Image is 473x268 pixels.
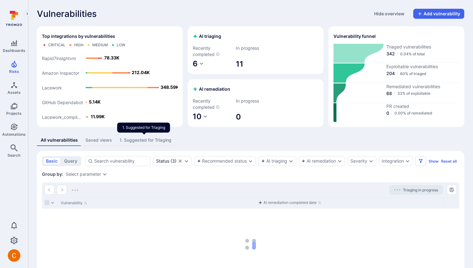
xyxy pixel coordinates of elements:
[42,171,63,177] span: Group by:
[42,100,83,105] text: GitHub Dependabot
[8,249,20,262] img: ACg8ocJuq_DPPTkXyD9OlTnVLvDrpObecjcADscmEHLMiTyEnTELew=s96-c
[156,159,176,164] div: ( 3 )
[216,52,220,56] svg: AI triaged vulnerabilities in the last 7 days
[8,249,20,262] div: Camilo Rivera
[370,9,408,19] button: Hide overview
[120,137,171,143] div: 1. Suggested for Triaging
[236,98,275,104] span: In progress
[37,26,183,127] div: Top integrations by vulnerabilities
[386,70,395,77] span: 204
[236,59,275,69] span: 11
[258,200,317,206] div: AI remediation completed date
[23,10,31,18] button: Expand navigation menu
[369,159,374,164] button: Expand dropdown
[197,159,247,164] button: Recommended status
[382,159,404,164] button: Integration
[42,50,178,122] svg: Top integrations by vulnerabilities bar
[350,159,367,164] button: Severity
[44,185,54,195] button: Go to the previous page
[216,105,220,109] svg: AI remediated vulnerabilities in the last 7 days
[117,123,170,133] div: 1. Suggested for Triaging
[386,83,459,90] span: Remediated vulnerabilities
[57,185,67,195] button: Go to the next page
[394,189,400,190] img: Loading...
[66,172,107,177] div: grouping parameters
[102,172,107,177] button: Expand dropdown
[6,111,22,116] span: Projects
[184,159,189,164] button: Expand dropdown
[3,48,25,53] span: Dashboards
[337,159,342,164] button: Expand dropdown
[74,43,84,48] div: High
[92,43,108,48] div: Medium
[42,70,79,76] text: Amazon Inspector
[8,153,20,158] span: Search
[160,84,179,90] text: 348.59K
[94,158,148,164] input: Search vulnerability
[193,86,230,92] h2: AI remediation
[405,159,410,164] button: Expand dropdown
[61,157,80,165] button: query
[258,200,321,205] button: Sort by function(){return k.createElement(hN.A,{direction:"row",alignItems:"center",gap:4},k.crea...
[43,157,60,165] button: basic
[193,45,232,58] span: Recently completed
[403,188,438,192] span: Triaging in progress
[302,159,336,164] button: AI remediation
[386,110,389,116] span: 0
[42,56,76,61] text: Rapid7insightvm
[415,156,426,166] button: Filters
[386,103,459,109] span: PR created
[394,111,432,115] span: 0.00% of remediated
[441,159,457,164] button: Reset all
[89,99,101,104] text: 5.14K
[288,159,293,164] button: Expand dropdown
[248,159,253,164] button: Expand dropdown
[386,90,392,97] span: 68
[9,69,19,74] span: Risks
[333,33,376,39] h2: Vulnerability funnel
[386,44,459,50] span: Triaged vulnerabilities
[42,33,115,39] span: Top integrations by vulnerabilities
[386,63,459,70] span: Exploitable vulnerabilities
[41,137,78,143] div: All vulnerabilities
[178,159,183,164] button: Clear selection
[386,51,395,57] span: 342
[104,55,120,60] text: 78.33K
[193,33,221,39] h2: AI triaging
[400,52,425,56] span: 0.04% of total
[8,90,21,95] span: Assets
[91,114,105,119] text: 11.99K
[42,85,62,90] text: Lacework
[25,11,29,17] i: Expand navigation menu
[429,159,439,164] button: Show
[447,185,457,195] button: Manage columns
[236,112,275,122] span: 0
[2,132,26,137] span: Automations
[117,43,125,48] div: Low
[193,112,201,121] span: 10
[37,9,97,19] span: Vulnerabilities
[42,114,81,120] text: Lacework_compli...
[413,9,464,19] button: Add vulnerability
[48,43,65,48] div: Critical
[37,134,464,146] div: assets tabs
[397,91,430,96] span: 33% of exploitable
[193,98,232,110] span: Recently completed
[72,190,78,191] img: Loading...
[400,71,426,76] span: 60% of triaged
[261,159,287,164] button: AI triaging
[193,59,204,69] button: 6
[66,172,101,177] button: Select parameter
[193,59,198,68] span: 6
[156,159,169,164] div: Status
[156,159,176,164] button: Status(3)
[61,200,87,205] button: Sort by Vulnerability
[44,200,49,205] span: Select all rows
